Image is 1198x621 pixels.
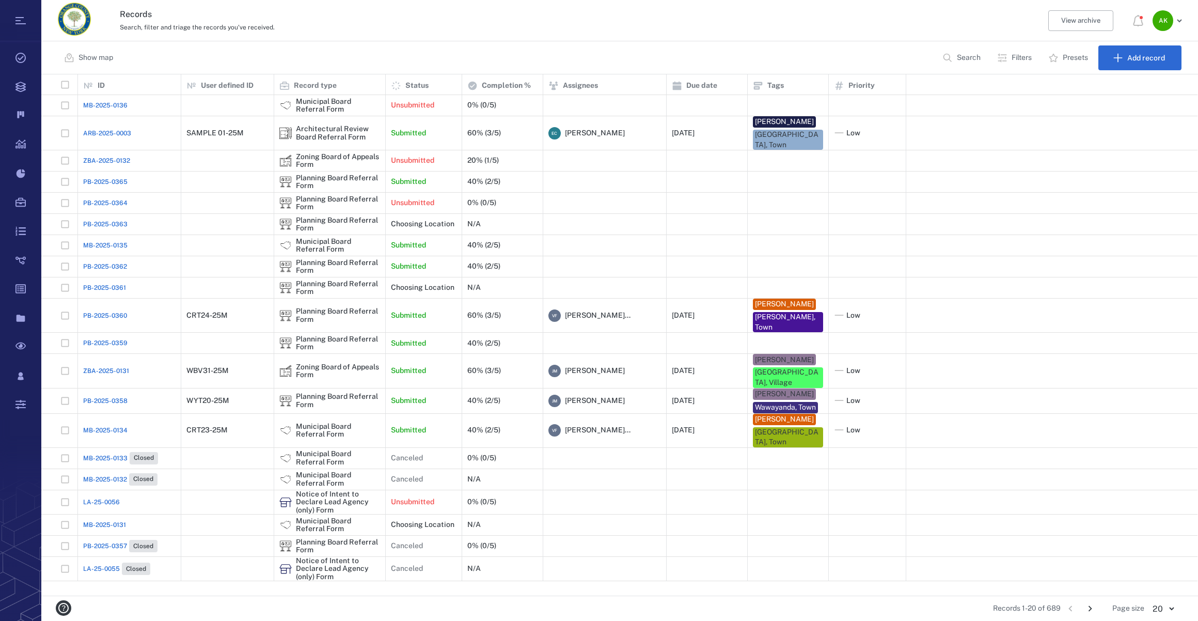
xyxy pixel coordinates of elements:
[279,197,292,209] img: icon Planning Board Referral Form
[279,540,292,552] img: icon Planning Board Referral Form
[993,603,1061,614] span: Records 1-20 of 689
[279,99,292,112] div: Municipal Board Referral Form
[279,395,292,407] img: icon Planning Board Referral Form
[279,424,292,437] img: icon Municipal Board Referral Form
[467,101,496,109] div: 0% (0/5)
[132,454,156,462] span: Closed
[467,157,499,164] div: 20% (1/5)
[548,127,561,139] div: E C
[83,311,127,320] a: PB-2025-0360
[83,241,128,250] a: MB-2025-0135
[279,519,292,531] img: icon Municipal Board Referral Form
[391,283,454,293] p: Choosing Location
[391,520,454,530] p: Choosing Location
[279,452,292,464] img: icon Municipal Board Referral Form
[1048,10,1113,31] button: View archive
[767,81,784,91] p: Tags
[1082,600,1098,617] button: Go to next page
[58,3,91,36] img: Orange County Planning Department logo
[391,474,423,485] p: Canceled
[58,3,91,39] a: Go home
[686,81,717,91] p: Due date
[391,541,423,551] p: Canceled
[83,156,130,165] a: ZBA-2025-0132
[279,127,292,139] div: Architectural Review Board Referral Form
[279,99,292,112] img: icon Municipal Board Referral Form
[755,312,821,332] div: [PERSON_NAME], Town
[391,497,434,507] p: Unsubmitted
[279,154,292,167] img: icon Zoning Board of Appeals Form
[279,218,292,230] div: Planning Board Referral Form
[391,453,423,463] p: Canceled
[391,261,426,272] p: Submitted
[565,128,625,138] span: [PERSON_NAME]
[279,337,292,349] div: Planning Board Referral Form
[755,117,814,127] div: [PERSON_NAME]
[1153,10,1173,31] div: A K
[83,129,131,138] a: ARB-2025-0003
[279,452,292,464] div: Municipal Board Referral Form
[565,425,630,436] span: [PERSON_NAME]...
[467,241,500,249] div: 40% (2/5)
[98,81,105,91] p: ID
[672,397,695,405] div: [DATE]
[391,219,454,229] p: Choosing Location
[83,426,128,435] span: MB-2025-0134
[1012,53,1032,63] p: Filters
[467,521,481,529] div: N/A
[279,197,292,209] div: Planning Board Referral Form
[296,195,380,211] div: Planning Board Referral Form
[83,498,120,507] a: LA-25-0056
[563,81,598,91] p: Assignees
[467,178,500,185] div: 40% (2/5)
[467,397,500,405] div: 40% (2/5)
[279,540,292,552] div: Planning Board Referral Form
[279,239,292,252] img: icon Municipal Board Referral Form
[755,367,821,387] div: [GEOGRAPHIC_DATA], Village
[1153,10,1186,31] button: AK
[467,426,500,434] div: 40% (2/5)
[755,299,814,309] div: [PERSON_NAME]
[83,520,126,530] a: MB-2025-0131
[296,363,380,379] div: Zoning Board of Appeals Form
[83,283,126,292] span: PB-2025-0361
[405,81,429,91] p: Status
[124,565,148,573] span: Closed
[467,220,481,228] div: N/A
[83,220,128,229] a: PB-2025-0363
[296,490,380,514] div: Notice of Intent to Declare Lead Agency (only) Form
[83,198,128,208] a: PB-2025-0364
[83,177,128,187] a: PB-2025-0365
[279,260,292,273] img: icon Planning Board Referral Form
[467,367,501,375] div: 60% (3/5)
[58,45,121,70] button: Show map
[279,473,292,486] div: Municipal Board Referral Form
[296,280,380,296] div: Planning Board Referral Form
[1063,53,1088,63] p: Presets
[279,282,292,294] div: Planning Board Referral Form
[391,564,423,574] p: Canceled
[279,260,292,273] div: Planning Board Referral Form
[83,475,127,484] span: MB-2025-0132
[548,309,561,322] div: V F
[279,282,292,294] img: icon Planning Board Referral Form
[672,426,695,434] div: [DATE]
[1042,45,1096,70] button: Presets
[755,414,814,425] div: [PERSON_NAME]
[131,475,155,484] span: Closed
[1098,45,1181,70] button: Add record
[83,262,127,271] span: PB-2025-0362
[279,218,292,230] img: icon Planning Board Referral Form
[83,338,128,348] a: PB-2025-0359
[296,393,380,409] div: Planning Board Referral Form
[83,540,157,552] a: PB-2025-0357Closed
[296,174,380,190] div: Planning Board Referral Form
[83,366,129,376] a: ZBA-2025-0131
[391,366,426,376] p: Submitted
[296,259,380,275] div: Planning Board Referral Form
